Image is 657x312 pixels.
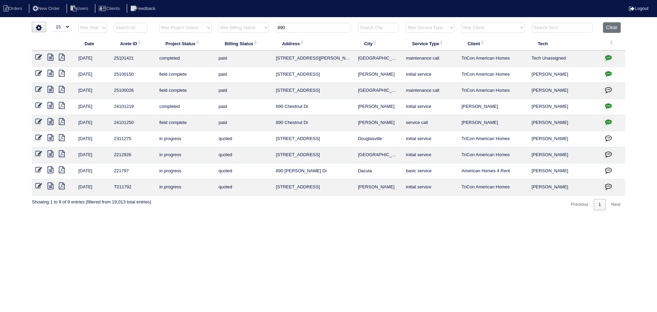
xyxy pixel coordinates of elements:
[156,99,215,115] td: completed
[272,147,355,163] td: [STREET_ADDRESS]
[156,83,215,99] td: field complete
[528,83,600,99] td: [PERSON_NAME]
[458,163,528,179] td: American Homes 4 Rent
[215,115,272,131] td: paid
[111,36,156,51] th: Arete ID: activate to sort column ascending
[156,67,215,83] td: field complete
[458,99,528,115] td: [PERSON_NAME]
[528,163,600,179] td: [PERSON_NAME]
[402,179,458,196] td: initial service
[528,147,600,163] td: [PERSON_NAME]
[355,83,402,99] td: [GEOGRAPHIC_DATA]
[156,131,215,147] td: in progress
[111,179,156,196] td: T211792
[355,147,402,163] td: [GEOGRAPHIC_DATA]
[272,36,355,51] th: Address: activate to sort column ascending
[111,115,156,131] td: 24101250
[458,147,528,163] td: TriCon American Homes
[272,83,355,99] td: [STREET_ADDRESS]
[75,147,111,163] td: [DATE]
[156,147,215,163] td: in progress
[215,99,272,115] td: paid
[127,4,161,13] li: Feedback
[276,23,351,33] input: Search Address
[402,36,458,51] th: Service Type: activate to sort column ascending
[355,115,402,131] td: [PERSON_NAME]
[32,196,151,205] div: Showing 1 to 9 of 9 entries (filtered from 19,013 total entries)
[402,131,458,147] td: initial service
[458,36,528,51] th: Client: activate to sort column ascending
[66,6,94,11] a: Users
[75,179,111,196] td: [DATE]
[458,131,528,147] td: TriCon American Homes
[402,115,458,131] td: service call
[355,67,402,83] td: [PERSON_NAME]
[111,67,156,83] td: 25100150
[75,83,111,99] td: [DATE]
[402,99,458,115] td: initial service
[111,163,156,179] td: 221797
[458,67,528,83] td: TriCon American Homes
[355,163,402,179] td: Dacula
[528,51,600,67] td: Tech Unassigned
[402,163,458,179] td: basic service
[458,83,528,99] td: TriCon American Homes
[75,99,111,115] td: [DATE]
[75,115,111,131] td: [DATE]
[29,4,65,13] li: New Order
[95,4,125,13] li: Clients
[111,99,156,115] td: 24101219
[114,23,147,33] input: Search ID
[66,4,94,13] li: Users
[528,99,600,115] td: [PERSON_NAME]
[355,179,402,196] td: [PERSON_NAME]
[272,99,355,115] td: 890 Chestnut Dr
[111,147,156,163] td: 2212926
[402,67,458,83] td: initial service
[75,36,111,51] th: Date
[156,179,215,196] td: in progress
[355,131,402,147] td: Douglasville
[215,51,272,67] td: paid
[75,51,111,67] td: [DATE]
[272,51,355,67] td: [STREET_ADDRESS][PERSON_NAME]
[629,6,648,11] a: Logout
[215,83,272,99] td: paid
[75,67,111,83] td: [DATE]
[358,23,399,33] input: Search City
[528,115,600,131] td: [PERSON_NAME]
[215,179,272,196] td: quoted
[528,179,600,196] td: [PERSON_NAME]
[215,67,272,83] td: paid
[272,115,355,131] td: 890 Chestnut Dr
[528,131,600,147] td: [PERSON_NAME]
[458,179,528,196] td: TriCon American Homes
[215,163,272,179] td: quoted
[156,51,215,67] td: completed
[402,83,458,99] td: maintenance call
[75,163,111,179] td: [DATE]
[95,6,125,11] a: Clients
[532,23,593,33] input: Search Tech
[528,36,600,51] th: Tech
[272,179,355,196] td: [STREET_ADDRESS]
[272,163,355,179] td: 890 [PERSON_NAME] Dr
[111,83,156,99] td: 25100026
[215,147,272,163] td: quoted
[603,22,620,33] button: Clear
[215,131,272,147] td: quoted
[272,131,355,147] td: [STREET_ADDRESS]
[75,131,111,147] td: [DATE]
[594,199,606,210] a: 1
[600,36,625,51] th: : activate to sort column ascending
[402,51,458,67] td: maintenance call
[156,115,215,131] td: field complete
[606,199,625,210] a: Next
[111,131,156,147] td: 2311275
[355,36,402,51] th: City: activate to sort column ascending
[156,36,215,51] th: Project Status: activate to sort column ascending
[272,67,355,83] td: [STREET_ADDRESS]
[29,6,65,11] a: New Order
[111,51,156,67] td: 25101421
[355,51,402,67] td: [GEOGRAPHIC_DATA]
